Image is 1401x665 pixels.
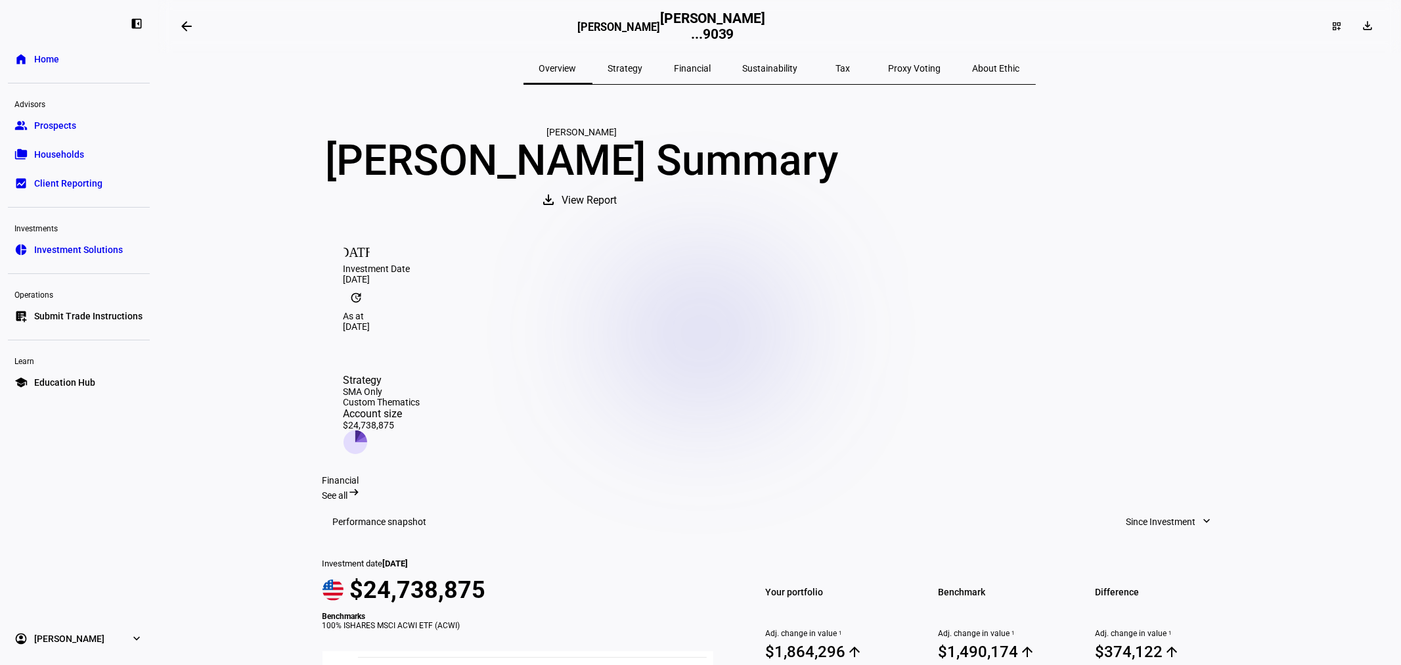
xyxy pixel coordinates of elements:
eth-mat-symbol: account_circle [14,632,28,645]
div: [PERSON_NAME] Summary [322,137,841,185]
span: Adj. change in value [1095,629,1236,638]
div: 100% ISHARES MSCI ACWI ETF (ACWI) [322,621,728,630]
mat-icon: arrow_upward [1164,644,1180,660]
h2: [PERSON_NAME] ...9039 [660,11,765,42]
span: Adj. change in value [765,629,906,638]
span: Education Hub [34,376,95,389]
eth-mat-symbol: folder_copy [14,148,28,161]
span: Benchmark [938,583,1079,601]
div: Investments [8,218,150,237]
h3: [PERSON_NAME] [577,21,660,41]
span: Proxy Voting [889,64,941,73]
span: See all [322,490,348,501]
span: $1,490,174 [938,642,1079,662]
button: Since Investment [1113,509,1226,535]
div: Advisors [8,94,150,112]
span: Sustainability [743,64,798,73]
a: groupProspects [8,112,150,139]
span: Tax [836,64,851,73]
span: Investment Solutions [34,243,123,256]
span: Financial [675,64,711,73]
div: As at [344,311,1216,321]
div: Benchmarks [322,612,728,621]
button: View Report [528,185,636,216]
span: Overview [539,64,577,73]
span: Home [34,53,59,66]
mat-icon: [DATE] [344,237,370,264]
mat-icon: arrow_upward [1019,644,1035,660]
eth-mat-symbol: pie_chart [14,243,28,256]
mat-icon: dashboard_customize [1331,21,1342,32]
span: [DATE] [383,559,409,568]
span: Submit Trade Instructions [34,310,143,323]
div: Investment Date [344,264,1216,274]
mat-icon: download [541,192,557,208]
div: Learn [8,351,150,369]
a: pie_chartInvestment Solutions [8,237,150,263]
sup: 1 [837,629,842,638]
mat-icon: update [344,285,370,311]
span: Adj. change in value [938,629,1079,638]
div: Operations [8,285,150,303]
div: $1,864,296 [765,643,845,661]
mat-icon: expand_more [1201,515,1214,528]
div: Financial [322,475,1237,486]
mat-icon: arrow_backwards [179,18,194,34]
span: Your portfolio [765,583,906,601]
mat-icon: arrow_right_alt [348,486,361,499]
span: About Ethic [973,64,1020,73]
eth-mat-symbol: expand_more [130,632,143,645]
eth-mat-symbol: school [14,376,28,389]
span: Households [34,148,84,161]
div: Account size [344,407,420,420]
div: $24,738,875 [344,420,420,430]
div: Strategy [344,374,420,386]
div: [DATE] [344,274,1216,285]
div: [PERSON_NAME] [322,127,841,137]
span: Prospects [34,119,76,132]
a: folder_copyHouseholds [8,141,150,168]
div: SMA Only [344,386,420,397]
eth-mat-symbol: bid_landscape [14,177,28,190]
sup: 1 [1010,629,1015,638]
sup: 1 [1167,629,1172,638]
eth-mat-symbol: group [14,119,28,132]
span: Strategy [608,64,643,73]
a: bid_landscapeClient Reporting [8,170,150,196]
h3: Performance snapshot [333,516,427,527]
div: Investment date [322,559,728,568]
eth-mat-symbol: home [14,53,28,66]
span: $24,738,875 [350,576,486,604]
span: [PERSON_NAME] [34,632,104,645]
a: homeHome [8,46,150,72]
span: Since Investment [1126,509,1196,535]
eth-mat-symbol: list_alt_add [14,310,28,323]
span: Client Reporting [34,177,102,190]
div: [DATE] [344,321,1216,332]
mat-icon: arrow_upward [847,644,862,660]
span: View Report [562,185,617,216]
span: $374,122 [1095,642,1236,662]
mat-icon: download [1362,19,1375,32]
eth-mat-symbol: left_panel_close [130,17,143,30]
div: Custom Thematics [344,397,420,407]
span: Difference [1095,583,1236,601]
